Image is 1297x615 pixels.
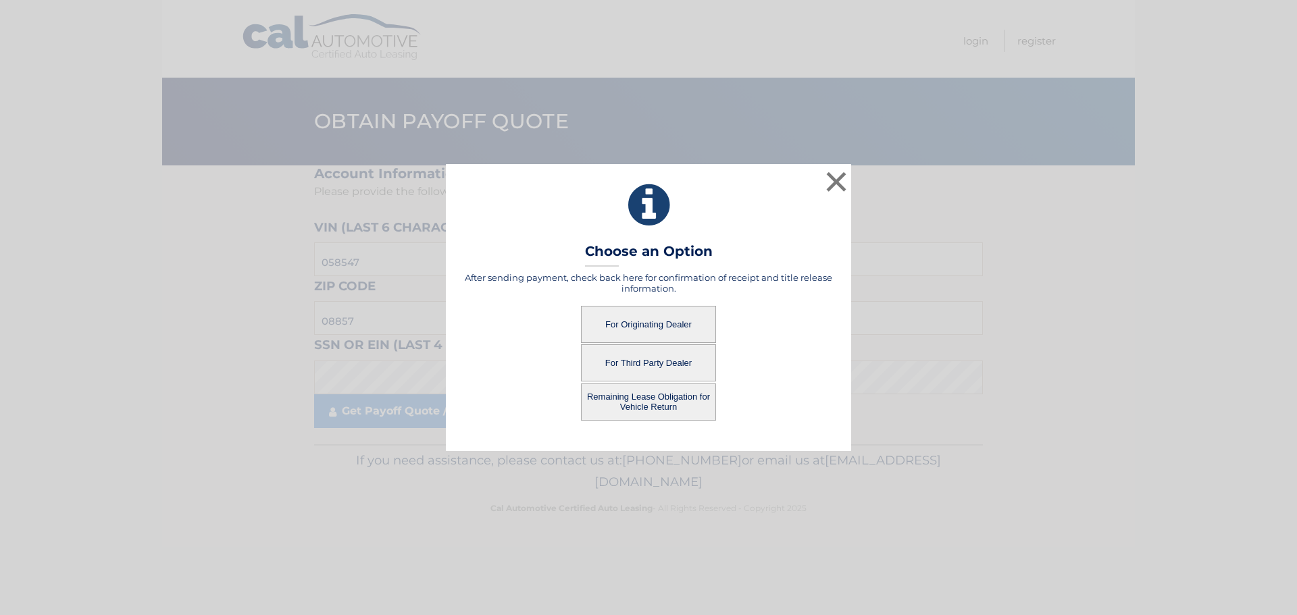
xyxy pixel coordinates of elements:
button: For Third Party Dealer [581,344,716,381]
button: Remaining Lease Obligation for Vehicle Return [581,383,716,421]
button: × [823,168,850,195]
button: For Originating Dealer [581,306,716,343]
h5: After sending payment, check back here for confirmation of receipt and title release information. [463,272,834,294]
h3: Choose an Option [585,243,713,267]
